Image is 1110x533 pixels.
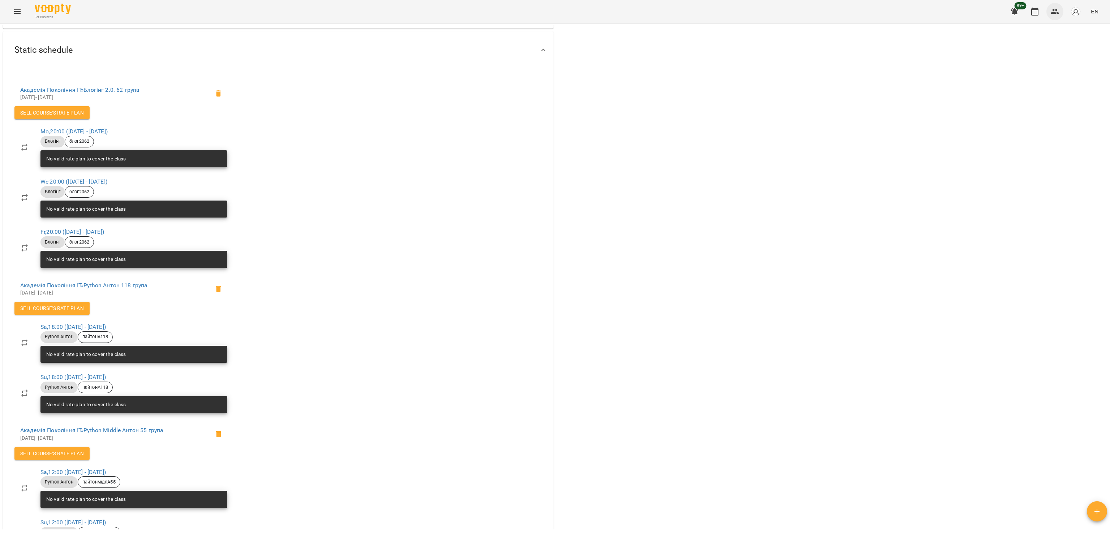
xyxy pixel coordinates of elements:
[40,228,104,235] a: Fr,20:00 ([DATE] - [DATE])
[40,334,78,340] span: Python Антон
[40,479,78,485] span: Python Антон
[9,3,26,20] button: Menu
[20,94,210,101] p: [DATE] - [DATE]
[20,86,139,93] a: Академія Покоління ІТ»Блогінг 2.0. 62 група
[20,304,84,313] span: Sell Course's Rate plan
[20,435,210,442] p: [DATE] - [DATE]
[35,4,71,14] img: Voopty Logo
[210,85,227,102] span: Delete the client from the group блог2062 of the course Блогінг 2.0. 62 група?
[3,31,554,69] div: Static schedule
[65,236,94,248] div: блог2062
[20,108,84,117] span: Sell Course's Rate plan
[20,449,84,458] span: Sell Course's Rate plan
[40,323,106,330] a: Sa,18:00 ([DATE] - [DATE])
[40,239,65,245] span: Блогінг
[210,425,227,443] span: Delete the client from the group пайтонмідлА55 of the course Python Middle Антон 55 група?
[14,447,90,460] button: Sell Course's Rate plan
[40,519,106,526] a: Su,12:00 ([DATE] - [DATE])
[78,334,112,340] span: пайтонА118
[40,178,107,185] a: We,20:00 ([DATE] - [DATE])
[46,253,126,266] div: No valid rate plan to cover the class
[65,189,94,195] span: блог2062
[14,106,90,119] button: Sell Course's Rate plan
[78,384,112,391] span: пайтонА118
[20,282,148,289] a: Академія Покоління ІТ»Python Антон 118 група
[46,152,126,166] div: No valid rate plan to cover the class
[20,427,163,434] a: Академія Покоління ІТ»Python Middle Антон 55 група
[1071,7,1081,17] img: avatar_s.png
[46,348,126,361] div: No valid rate plan to cover the class
[78,476,120,488] div: пайтонмідлА55
[65,239,94,245] span: блог2062
[46,398,126,411] div: No valid rate plan to cover the class
[1088,5,1101,18] button: EN
[65,186,94,198] div: блог2062
[14,44,73,56] span: Static schedule
[35,15,71,20] span: For Business
[65,136,94,147] div: блог2062
[40,138,65,145] span: Блогінг
[14,302,90,315] button: Sell Course's Rate plan
[1015,2,1027,9] span: 99+
[40,128,108,135] a: Mo,20:00 ([DATE] - [DATE])
[1091,8,1098,15] span: EN
[46,203,126,216] div: No valid rate plan to cover the class
[40,374,106,381] a: Su,18:00 ([DATE] - [DATE])
[40,384,78,391] span: Python Антон
[78,331,113,343] div: пайтонА118
[46,493,126,506] div: No valid rate plan to cover the class
[20,289,210,297] p: [DATE] - [DATE]
[78,382,113,393] div: пайтонА118
[210,280,227,298] span: Delete the client from the group пайтонА118 of the course Python Антон 118 група?
[65,138,94,145] span: блог2062
[40,469,106,476] a: Sa,12:00 ([DATE] - [DATE])
[40,189,65,195] span: Блогінг
[78,479,120,485] span: пайтонмідлА55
